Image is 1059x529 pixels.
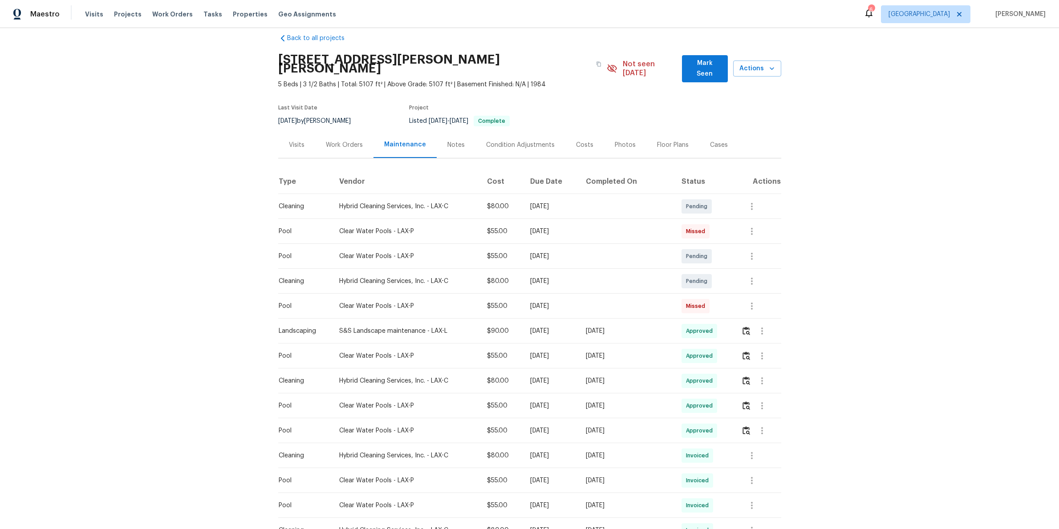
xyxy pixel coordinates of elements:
span: Pending [686,277,711,286]
span: Mark Seen [689,58,721,80]
div: Pool [279,476,325,485]
span: Last Visit Date [278,105,317,110]
div: Maintenance [384,140,426,149]
div: Pool [279,252,325,261]
div: $80.00 [487,376,516,385]
div: $55.00 [487,302,516,311]
div: $55.00 [487,401,516,410]
div: Notes [447,141,465,149]
th: Vendor [332,169,480,194]
div: [DATE] [586,376,667,385]
span: Missed [686,302,709,311]
span: Not seen [DATE] [623,60,677,77]
span: Actions [740,63,774,74]
span: Approved [686,351,716,360]
div: Clear Water Pools - LAX-P [339,501,473,510]
div: Clear Water Pools - LAX-P [339,476,473,485]
span: [DATE] [278,118,297,124]
span: Missed [686,227,709,236]
span: Properties [233,10,268,19]
button: Review Icon [741,420,751,441]
div: Floor Plans [657,141,689,149]
a: Back to all projects [278,34,364,43]
div: Hybrid Cleaning Services, Inc. - LAX-C [339,202,473,211]
span: Tasks [203,11,222,17]
div: Clear Water Pools - LAX-P [339,426,473,435]
span: Complete [475,118,509,124]
div: Hybrid Cleaning Services, Inc. - LAX-C [339,277,473,286]
div: $90.00 [487,327,516,335]
h2: [STREET_ADDRESS][PERSON_NAME][PERSON_NAME] [278,55,591,73]
div: [DATE] [530,351,572,360]
div: $55.00 [487,252,516,261]
div: [DATE] [586,351,667,360]
div: Clear Water Pools - LAX-P [339,252,473,261]
span: [DATE] [450,118,468,124]
div: [DATE] [530,451,572,460]
div: Pool [279,302,325,311]
div: Work Orders [326,141,363,149]
div: [DATE] [586,451,667,460]
div: [DATE] [530,227,572,236]
span: Approved [686,376,716,385]
th: Type [278,169,332,194]
div: [DATE] [586,401,667,410]
div: [DATE] [530,277,572,286]
div: $55.00 [487,227,516,236]
div: [DATE] [530,202,572,211]
div: $80.00 [487,451,516,460]
th: Cost [480,169,523,194]
div: [DATE] [530,376,572,385]
span: Work Orders [152,10,193,19]
div: [DATE] [586,476,667,485]
div: [DATE] [586,501,667,510]
div: [DATE] [530,426,572,435]
div: Clear Water Pools - LAX-P [339,302,473,311]
div: Clear Water Pools - LAX-P [339,401,473,410]
span: [PERSON_NAME] [992,10,1046,19]
div: [DATE] [530,401,572,410]
span: Geo Assignments [278,10,336,19]
th: Status [674,169,734,194]
span: Invoiced [686,451,712,460]
span: - [429,118,468,124]
div: Cleaning [279,451,325,460]
button: Mark Seen [682,55,728,82]
div: Pool [279,426,325,435]
div: Cases [710,141,728,149]
div: Landscaping [279,327,325,335]
div: Cleaning [279,277,325,286]
span: 5 Beds | 3 1/2 Baths | Total: 5107 ft² | Above Grade: 5107 ft² | Basement Finished: N/A | 1984 [278,80,607,89]
div: Photos [615,141,636,149]
span: Approved [686,327,716,335]
span: Pending [686,252,711,261]
div: Condition Adjustments [486,141,555,149]
div: Clear Water Pools - LAX-P [339,227,473,236]
div: [DATE] [586,426,667,435]
span: Maestro [30,10,60,19]
div: [DATE] [530,476,572,485]
button: Actions [733,61,781,77]
div: Hybrid Cleaning Services, Inc. - LAX-C [339,376,473,385]
button: Review Icon [741,320,751,342]
div: [DATE] [530,302,572,311]
th: Completed On [579,169,674,194]
img: Review Icon [743,351,750,360]
div: 6 [868,5,874,14]
th: Due Date [523,169,579,194]
div: [DATE] [530,327,572,335]
span: Approved [686,426,716,435]
div: Cleaning [279,202,325,211]
div: Cleaning [279,376,325,385]
div: [DATE] [586,327,667,335]
div: Clear Water Pools - LAX-P [339,351,473,360]
th: Actions [734,169,781,194]
button: Review Icon [741,345,751,367]
span: Visits [85,10,103,19]
img: Review Icon [743,376,750,385]
span: Approved [686,401,716,410]
div: Pool [279,227,325,236]
div: [DATE] [530,252,572,261]
div: Pool [279,351,325,360]
span: Invoiced [686,501,712,510]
